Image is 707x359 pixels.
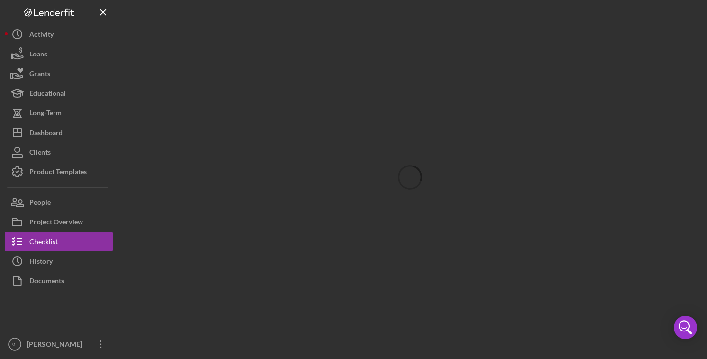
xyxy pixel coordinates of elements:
button: Grants [5,64,113,83]
div: Dashboard [29,123,63,145]
div: People [29,193,51,215]
button: Documents [5,271,113,291]
button: Product Templates [5,162,113,182]
div: Open Intercom Messenger [674,316,697,339]
button: Checklist [5,232,113,251]
button: Educational [5,83,113,103]
button: Activity [5,25,113,44]
div: History [29,251,53,274]
button: Dashboard [5,123,113,142]
button: Project Overview [5,212,113,232]
button: ML[PERSON_NAME] [5,334,113,354]
button: Clients [5,142,113,162]
button: Long-Term [5,103,113,123]
div: [PERSON_NAME] [25,334,88,357]
button: History [5,251,113,271]
div: Checklist [29,232,58,254]
div: Project Overview [29,212,83,234]
div: Educational [29,83,66,106]
div: Long-Term [29,103,62,125]
text: ML [11,342,18,347]
button: People [5,193,113,212]
div: Product Templates [29,162,87,184]
div: Activity [29,25,54,47]
div: Clients [29,142,51,165]
div: Loans [29,44,47,66]
div: Grants [29,64,50,86]
div: Documents [29,271,64,293]
button: Loans [5,44,113,64]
